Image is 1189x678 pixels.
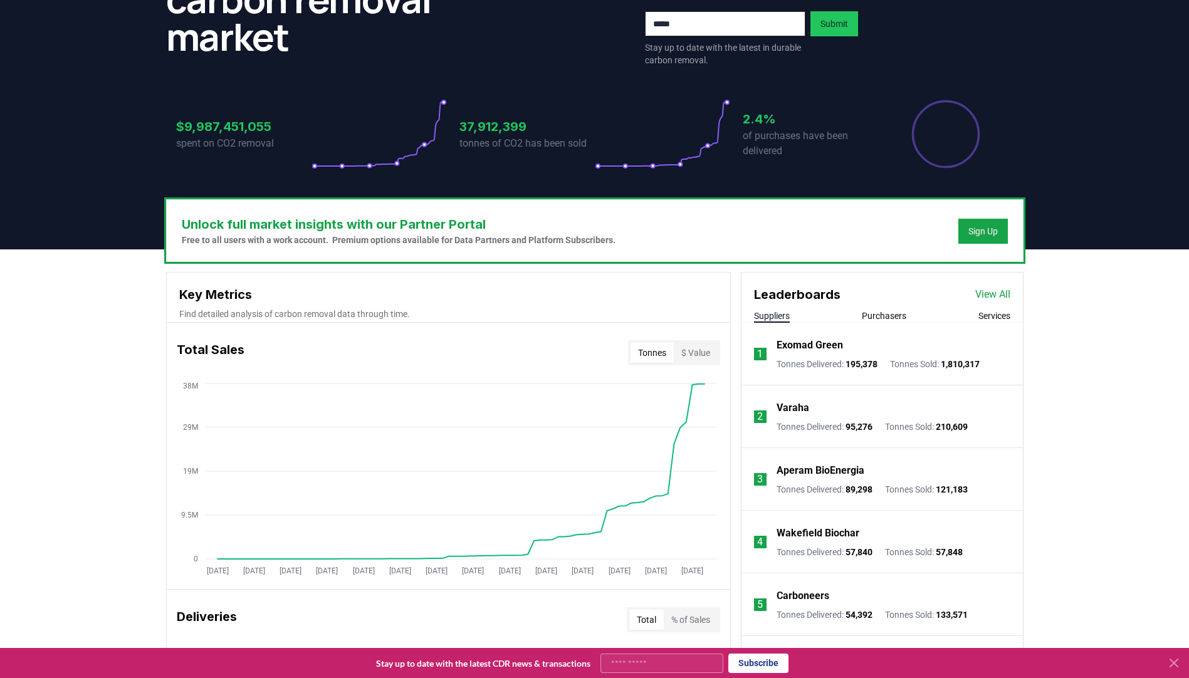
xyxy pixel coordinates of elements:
button: Total [629,610,664,630]
span: 57,840 [846,547,872,557]
button: Sign Up [958,219,1008,244]
button: Purchasers [862,310,906,322]
p: 3 [757,472,763,487]
tspan: 9.5M [181,511,198,519]
span: 121,183 [936,484,968,494]
button: Submit [810,11,858,36]
button: % of Sales [664,610,718,630]
p: Tonnes Sold : [890,358,980,370]
a: Sign Up [968,225,998,237]
span: 1,810,317 [941,359,980,369]
p: of purchases have been delivered [743,128,878,159]
p: Free to all users with a work account. Premium options available for Data Partners and Platform S... [182,234,615,246]
p: Tonnes Delivered : [777,358,877,370]
span: 195,378 [846,359,877,369]
tspan: [DATE] [280,566,301,575]
span: 210,609 [936,422,968,432]
span: 95,276 [846,422,872,432]
p: Tonnes Delivered : [777,608,872,621]
a: Varaha [777,400,809,415]
h3: Total Sales [177,340,244,365]
p: Stay up to date with the latest in durable carbon removal. [645,41,805,66]
p: tonnes of CO2 has been sold [459,136,595,151]
p: 1 [757,347,763,362]
tspan: [DATE] [389,566,411,575]
div: Percentage of sales delivered [911,99,981,169]
a: View All [975,287,1010,302]
h3: Leaderboards [754,285,841,304]
a: Exomad Green [777,338,843,353]
h3: 37,912,399 [459,117,595,136]
p: Tonnes Sold : [885,420,968,433]
tspan: [DATE] [644,566,666,575]
h3: Deliveries [177,607,237,632]
tspan: [DATE] [462,566,484,575]
p: spent on CO2 removal [176,136,312,151]
a: Aperam BioEnergia [777,463,864,478]
h3: $9,987,451,055 [176,117,312,136]
tspan: 19M [183,467,198,476]
p: Tonnes Sold : [885,546,963,558]
h3: 2.4% [743,110,878,128]
p: 4 [757,535,763,550]
tspan: 29M [183,423,198,432]
tspan: 38M [183,382,198,390]
span: 54,392 [846,610,872,620]
p: 2 [757,409,763,424]
p: Tonnes Delivered : [777,483,872,496]
p: Find detailed analysis of carbon removal data through time. [179,308,718,320]
span: 57,848 [936,547,963,557]
tspan: [DATE] [206,566,228,575]
tspan: [DATE] [535,566,557,575]
button: Tonnes [631,343,674,363]
tspan: [DATE] [572,566,594,575]
p: Tonnes Delivered : [777,420,872,433]
h3: Unlock full market insights with our Partner Portal [182,215,615,234]
span: 89,298 [846,484,872,494]
p: 5 [757,597,763,612]
tspan: [DATE] [352,566,374,575]
p: Tonnes Sold : [885,483,968,496]
tspan: [DATE] [608,566,630,575]
button: Suppliers [754,310,790,322]
tspan: [DATE] [498,566,520,575]
tspan: [DATE] [426,566,448,575]
tspan: [DATE] [316,566,338,575]
tspan: [DATE] [681,566,703,575]
span: 133,571 [936,610,968,620]
a: Carboneers [777,588,829,603]
p: Tonnes Sold : [885,608,968,621]
button: Services [978,310,1010,322]
tspan: 0 [194,555,198,563]
p: Tonnes Delivered : [777,546,872,558]
a: Wakefield Biochar [777,526,859,541]
tspan: [DATE] [243,566,265,575]
button: $ Value [674,343,718,363]
h3: Key Metrics [179,285,718,304]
